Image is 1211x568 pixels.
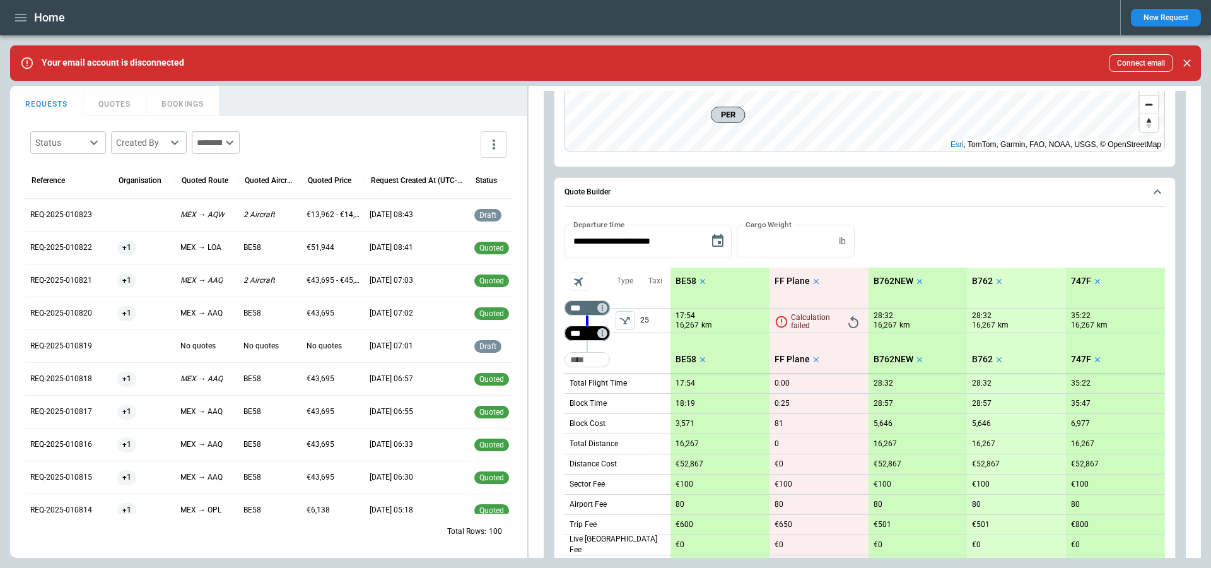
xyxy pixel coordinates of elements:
button: BOOKINGS [146,86,219,116]
p: €0 [676,540,684,550]
p: No quotes [243,341,279,352]
p: 16,267 [874,439,897,449]
p: 0:00 [775,379,790,388]
p: REQ-2025-010823 [30,210,92,220]
p: FF Plane [775,276,810,287]
p: km [998,320,1009,331]
p: Total Rows: [447,526,486,537]
p: 09/19/25 08:43 [370,210,413,220]
p: Sector Fee [570,479,605,490]
p: €650 [775,520,792,530]
div: dismiss [1178,49,1196,77]
p: REQ-2025-010816 [30,439,92,450]
p: €0 [874,540,882,550]
span: +1 [117,396,136,428]
p: BE58 [243,406,261,417]
p: €0 [775,459,783,469]
p: Total Flight Time [570,378,627,389]
span: +1 [117,363,136,395]
button: REQUESTS [10,86,83,116]
p: €13,962 - €14,337 [307,210,360,220]
div: Quoted Price [308,176,351,185]
button: Choose date, selected date is Sep 24, 2025 [705,228,730,254]
p: lb [839,236,846,247]
p: REQ-2025-010818 [30,374,92,384]
p: 25 [640,309,670,333]
p: 35:47 [1071,399,1091,408]
p: REQ-2025-010815 [30,472,92,483]
p: 28:32 [874,379,893,388]
p: 16,267 [676,320,699,331]
p: €52,867 [676,459,703,469]
p: 16,267 [972,320,995,331]
button: New Request [1131,9,1201,27]
div: Status [476,176,497,185]
p: €43,695 [307,308,334,319]
p: 80 [874,500,882,509]
p: 80 [775,500,783,509]
p: €100 [874,480,891,489]
p: €100 [972,480,990,489]
p: €0 [972,540,981,550]
p: BE58 [243,242,261,253]
p: 35:22 [1071,311,1091,321]
p: 09/19/25 06:30 [370,472,413,483]
p: 09/19/25 07:01 [370,341,413,352]
span: PER [717,109,740,121]
p: 5,646 [874,419,892,429]
p: 16,267 [874,320,897,331]
p: No quotes [307,341,342,352]
span: Type of sector [616,311,635,330]
button: Reset bearing to north [1140,114,1158,132]
p: €600 [676,520,693,530]
span: draft [477,211,499,220]
span: draft [477,342,499,351]
button: Zoom out [1140,95,1158,114]
span: quoted [477,309,506,318]
span: quoted [477,408,506,417]
p: 0:25 [775,399,790,408]
div: Too short [565,300,610,316]
p: €43,695 [307,406,334,417]
span: +1 [117,232,136,264]
p: MEX → AAQ [180,308,223,319]
p: 09/19/25 06:55 [370,406,413,417]
span: quoted [477,375,506,384]
p: MEX → AAQ [180,275,223,286]
p: MEX → AAQ [180,439,223,450]
span: +1 [117,429,136,461]
p: Type [617,276,633,287]
span: quoted [477,276,506,285]
p: MEX → AAQ [180,374,223,384]
p: €52,867 [972,459,1000,469]
p: 80 [676,500,684,509]
button: more [481,131,507,158]
p: 16,267 [972,439,995,449]
p: B762 [972,276,993,287]
a: Esri [951,140,964,149]
p: 80 [972,500,981,509]
p: 100 [489,526,502,537]
p: €43,695 [307,374,334,384]
p: Block Cost [570,418,605,429]
p: €501 [874,520,891,530]
p: REQ-2025-010822 [30,242,92,253]
p: 16,267 [1071,439,1094,449]
p: Distance Cost [570,459,617,470]
p: 16,267 [1071,320,1094,331]
p: 09/19/25 06:33 [370,439,413,450]
span: Aircraft selection [570,272,588,291]
p: BE58 [243,439,261,450]
button: Close [1178,54,1196,72]
p: 28:32 [972,379,992,388]
p: BE58 [243,472,261,483]
p: MEX → AQW [180,210,225,220]
p: 81 [775,419,783,429]
p: 09/19/25 08:41 [370,242,413,253]
p: €0 [1071,540,1080,550]
p: No quotes [180,341,216,352]
p: 09/19/25 07:02 [370,308,413,319]
span: +1 [117,297,136,329]
p: €100 [775,480,792,489]
p: €800 [1071,520,1089,530]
